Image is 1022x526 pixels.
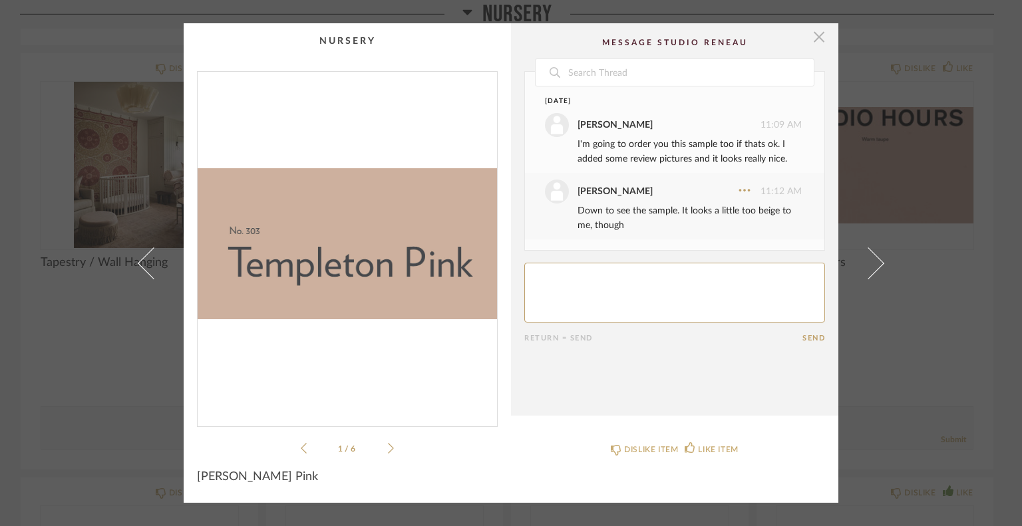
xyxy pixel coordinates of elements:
div: [DATE] [545,96,777,106]
div: Return = Send [524,334,802,342]
input: Search Thread [567,59,814,86]
span: 1 [338,445,345,453]
button: Send [802,334,825,342]
div: I'm going to order you this sample too if thats ok. I added some review pictures and it looks rea... [578,137,802,166]
div: [PERSON_NAME] [578,184,653,199]
img: 24656002-f08a-4eb7-aeb8-fc7cdb0a6206_1000x1000.jpg [198,72,497,416]
span: [PERSON_NAME] Pink [197,469,318,484]
div: 11:12 AM [545,180,802,203]
div: DISLIKE ITEM [624,443,678,456]
div: 0 [198,72,497,416]
div: LIKE ITEM [698,443,738,456]
div: 11:09 AM [545,113,802,137]
div: Down to see the sample. It looks a little too beige to me, though [578,203,802,233]
div: [PERSON_NAME] [578,118,653,132]
button: Close [806,23,832,50]
span: / [345,445,351,453]
span: 6 [351,445,357,453]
